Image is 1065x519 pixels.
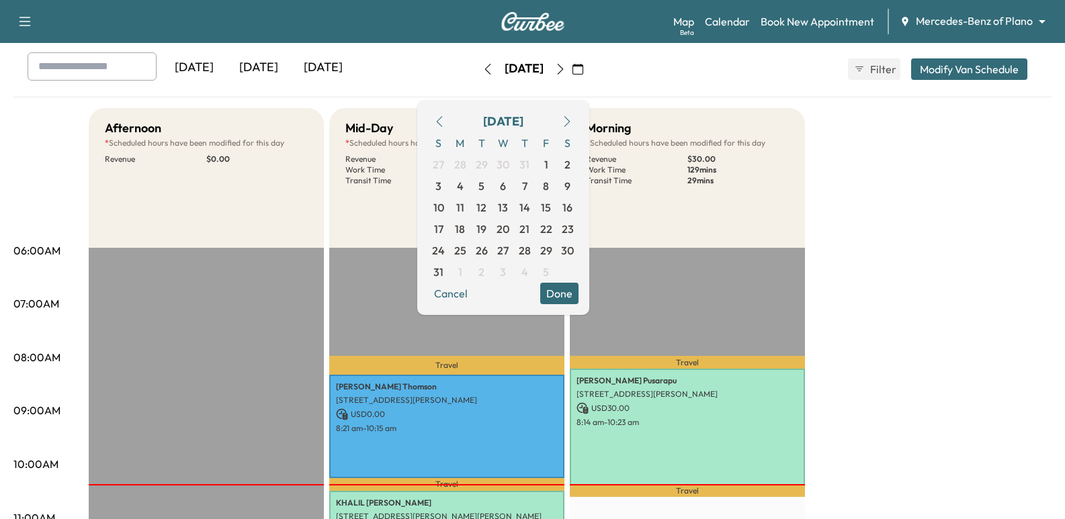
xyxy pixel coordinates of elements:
[434,221,443,237] span: 17
[519,242,531,258] span: 28
[500,178,506,194] span: 6
[206,154,308,164] p: $ 0.00
[687,154,789,164] p: $ 30.00
[435,178,441,194] span: 3
[521,264,528,280] span: 4
[483,112,523,131] div: [DATE]
[345,175,447,186] p: Transit Time
[456,199,464,216] span: 11
[457,178,464,194] span: 4
[541,199,551,216] span: 15
[476,199,486,216] span: 12
[540,221,552,237] span: 22
[916,13,1033,29] span: Mercedes-Benz of Plano
[105,119,161,138] h5: Afternoon
[570,485,805,497] p: Travel
[476,221,486,237] span: 19
[557,132,579,154] span: S
[433,156,444,173] span: 27
[458,264,462,280] span: 1
[336,423,558,434] p: 8:21 am - 10:15 am
[345,154,447,164] p: Revenue
[564,156,570,173] span: 2
[586,154,687,164] p: Revenue
[870,61,894,77] span: Filter
[336,395,558,406] p: [STREET_ADDRESS][PERSON_NAME]
[345,119,393,138] h5: Mid-Day
[564,178,570,194] span: 9
[336,408,558,420] p: USD 0.00
[13,242,60,258] p: 06:00AM
[336,498,558,508] p: KHALIL [PERSON_NAME]
[13,456,58,472] p: 10:00AM
[455,221,465,237] span: 18
[500,264,506,280] span: 3
[519,199,530,216] span: 14
[497,221,509,237] span: 20
[497,242,509,258] span: 27
[13,402,60,418] p: 09:00AM
[162,52,226,83] div: [DATE]
[514,132,536,154] span: T
[540,242,552,258] span: 29
[543,264,549,280] span: 5
[577,417,798,428] p: 8:14 am - 10:23 am
[586,119,631,138] h5: Morning
[570,356,805,369] p: Travel
[911,58,1027,80] button: Modify Van Schedule
[428,283,474,304] button: Cancel
[345,138,548,148] p: Scheduled hours have been modified for this day
[673,13,694,30] a: MapBeta
[577,402,798,414] p: USD 30.00
[577,389,798,399] p: [STREET_ADDRESS][PERSON_NAME]
[450,132,471,154] span: M
[478,178,484,194] span: 5
[498,199,508,216] span: 13
[501,12,565,31] img: Curbee Logo
[454,156,466,173] span: 28
[329,356,564,375] p: Travel
[562,221,574,237] span: 23
[522,178,527,194] span: 7
[586,164,687,175] p: Work Time
[493,132,514,154] span: W
[562,199,572,216] span: 16
[105,138,308,148] p: Scheduled hours have been modified for this day
[497,156,509,173] span: 30
[848,58,900,80] button: Filter
[705,13,750,30] a: Calendar
[428,132,450,154] span: S
[687,175,789,186] p: 29 mins
[226,52,291,83] div: [DATE]
[543,178,549,194] span: 8
[345,164,447,175] p: Work Time
[536,132,557,154] span: F
[105,154,206,164] p: Revenue
[540,283,579,304] button: Done
[13,295,59,312] p: 07:00AM
[544,156,548,173] span: 1
[586,175,687,186] p: Transit Time
[471,132,493,154] span: T
[454,242,466,258] span: 25
[761,13,874,30] a: Book New Appointment
[478,264,484,280] span: 2
[577,375,798,386] p: [PERSON_NAME] Pusarapu
[476,242,488,258] span: 26
[476,156,488,173] span: 29
[433,264,443,280] span: 31
[687,164,789,175] p: 129 mins
[291,52,355,83] div: [DATE]
[433,199,444,216] span: 10
[519,221,529,237] span: 21
[586,138,789,148] p: Scheduled hours have been modified for this day
[561,242,574,258] span: 30
[432,242,445,258] span: 24
[336,381,558,392] p: [PERSON_NAME] Thomson
[13,349,60,365] p: 08:00AM
[680,28,694,38] div: Beta
[505,60,544,77] div: [DATE]
[329,478,564,491] p: Travel
[519,156,529,173] span: 31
